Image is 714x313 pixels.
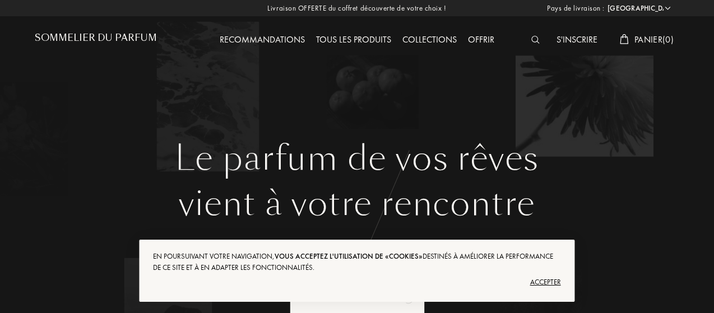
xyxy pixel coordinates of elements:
a: S'inscrire [551,34,603,45]
img: search_icn_white.svg [531,36,540,44]
span: vous acceptez l'utilisation de «cookies» [275,251,423,261]
a: Sommelier du Parfum [35,32,157,48]
div: Votre selection sur-mesure de parfums d’exception pour 20€ [43,242,671,254]
span: Panier ( 0 ) [634,34,674,45]
div: Accepter [153,273,560,291]
a: Recommandations [214,34,310,45]
div: Tous les produits [310,33,397,48]
div: S'inscrire [551,33,603,48]
a: Offrir [462,34,500,45]
img: cart_white.svg [620,34,629,44]
div: vient à votre rencontre [43,179,671,229]
a: Tous les produits [310,34,397,45]
div: Recommandations [214,33,310,48]
h1: Le parfum de vos rêves [43,138,671,179]
h1: Sommelier du Parfum [35,32,157,43]
div: Collections [397,33,462,48]
span: Pays de livraison : [547,3,605,14]
div: En poursuivant votre navigation, destinés à améliorer la performance de ce site et à en adapter l... [153,251,560,273]
a: Collections [397,34,462,45]
div: Offrir [462,33,500,48]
